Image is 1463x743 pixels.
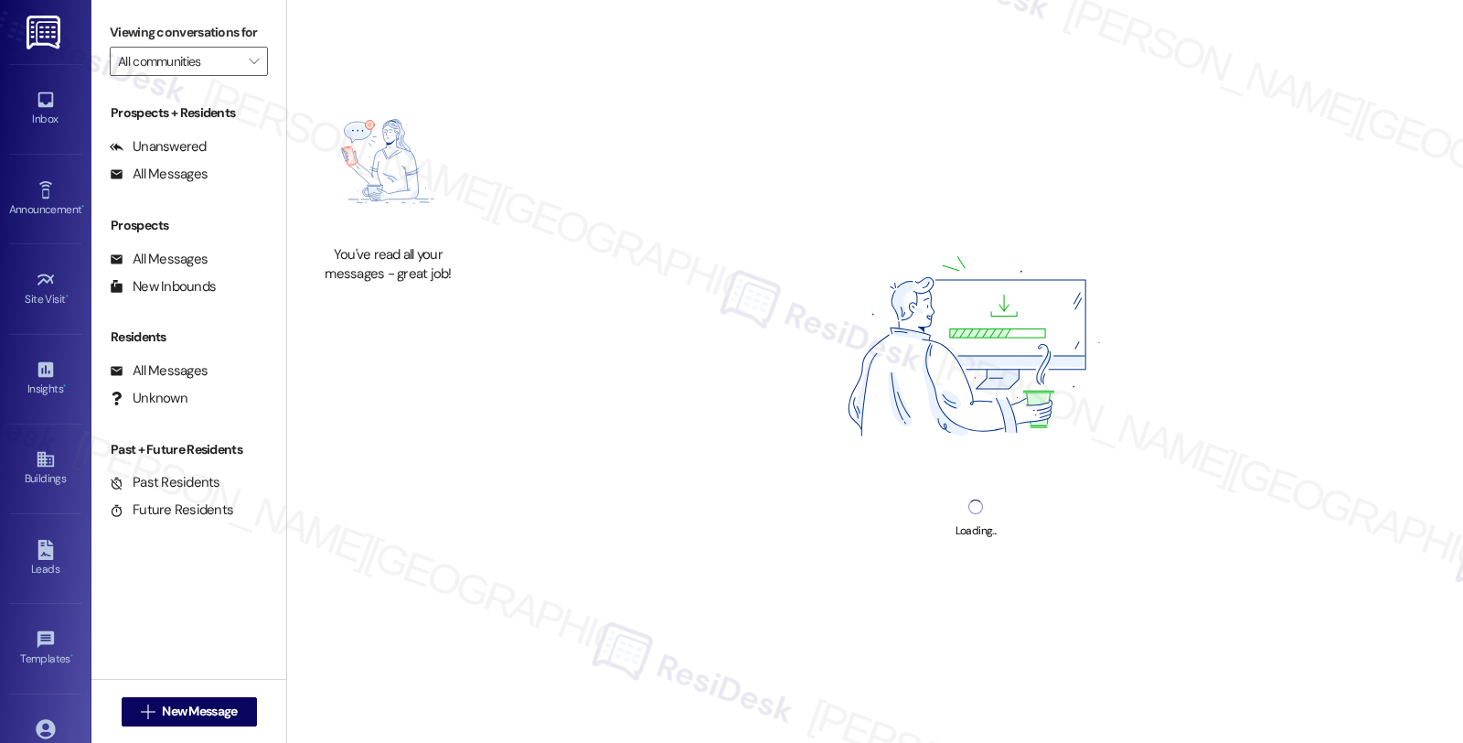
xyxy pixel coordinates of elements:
[110,501,233,520] div: Future Residents
[63,380,66,393] span: •
[91,103,286,123] div: Prospects + Residents
[110,18,268,47] label: Viewing conversations for
[307,245,468,285] div: You've read all your messages - great job!
[27,16,64,49] img: ResiDesk Logo
[110,250,208,269] div: All Messages
[110,277,216,296] div: New Inbounds
[9,624,82,673] a: Templates •
[9,264,82,314] a: Site Visit •
[70,650,73,662] span: •
[91,440,286,459] div: Past + Future Residents
[307,87,468,235] img: empty-state
[110,361,208,381] div: All Messages
[9,444,82,493] a: Buildings
[66,290,69,303] span: •
[118,47,239,76] input: All communities
[110,165,208,184] div: All Messages
[110,137,207,156] div: Unanswered
[9,354,82,404] a: Insights •
[9,84,82,134] a: Inbox
[122,697,257,727] button: New Message
[91,328,286,347] div: Residents
[249,54,259,69] i: 
[162,702,237,721] span: New Message
[141,705,155,719] i: 
[110,389,187,408] div: Unknown
[110,473,220,492] div: Past Residents
[9,534,82,584] a: Leads
[81,200,84,213] span: •
[956,522,997,541] div: Loading...
[91,216,286,235] div: Prospects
